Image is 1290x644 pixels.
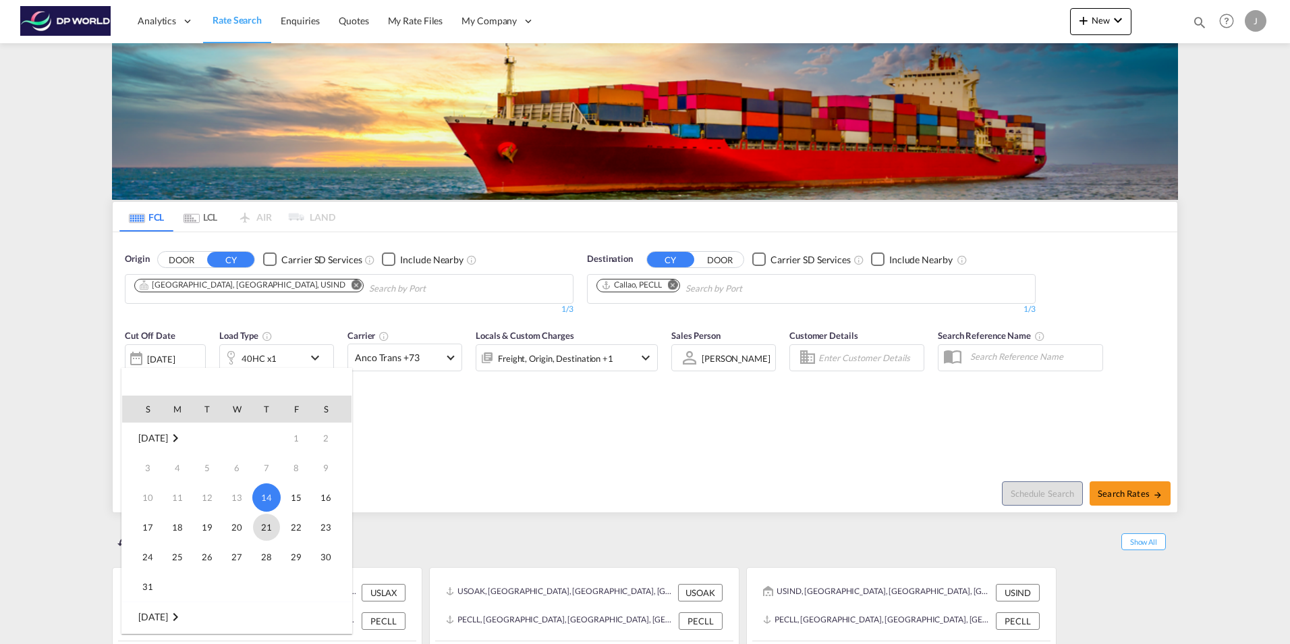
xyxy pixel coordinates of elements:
[122,396,352,633] md-calendar: Calendar
[134,543,161,570] span: 24
[311,423,352,453] td: Saturday August 2 2025
[192,542,222,572] td: Tuesday August 26 2025
[192,453,222,483] td: Tuesday August 5 2025
[311,512,352,542] td: Saturday August 23 2025
[194,543,221,570] span: 26
[134,573,161,600] span: 31
[122,423,352,453] tr: Week 1
[222,542,252,572] td: Wednesday August 27 2025
[192,396,222,423] th: T
[163,512,192,542] td: Monday August 18 2025
[252,483,281,512] td: Thursday August 14 2025
[122,483,352,512] tr: Week 3
[311,542,352,572] td: Saturday August 30 2025
[222,453,252,483] td: Wednesday August 6 2025
[223,543,250,570] span: 27
[281,423,311,453] td: Friday August 1 2025
[312,484,339,511] span: 16
[281,483,311,512] td: Friday August 15 2025
[163,396,192,423] th: M
[138,432,167,444] span: [DATE]
[222,483,252,512] td: Wednesday August 13 2025
[252,483,281,512] span: 14
[281,512,311,542] td: Friday August 22 2025
[222,512,252,542] td: Wednesday August 20 2025
[281,542,311,572] td: Friday August 29 2025
[122,601,352,632] td: September 2025
[122,512,352,542] tr: Week 4
[122,423,222,453] td: August 2025
[223,514,250,541] span: 20
[122,453,352,483] tr: Week 2
[164,514,191,541] span: 18
[163,483,192,512] td: Monday August 11 2025
[192,483,222,512] td: Tuesday August 12 2025
[252,396,281,423] th: T
[312,543,339,570] span: 30
[122,572,352,602] tr: Week 6
[164,543,191,570] span: 25
[122,601,352,632] tr: Week undefined
[122,453,163,483] td: Sunday August 3 2025
[122,542,163,572] td: Sunday August 24 2025
[192,512,222,542] td: Tuesday August 19 2025
[252,512,281,542] td: Thursday August 21 2025
[281,453,311,483] td: Friday August 8 2025
[122,396,163,423] th: S
[222,396,252,423] th: W
[283,514,310,541] span: 22
[253,543,280,570] span: 28
[281,396,311,423] th: F
[122,512,163,542] td: Sunday August 17 2025
[138,611,167,622] span: [DATE]
[134,514,161,541] span: 17
[122,542,352,572] tr: Week 5
[283,484,310,511] span: 15
[122,483,163,512] td: Sunday August 10 2025
[283,543,310,570] span: 29
[252,453,281,483] td: Thursday August 7 2025
[311,453,352,483] td: Saturday August 9 2025
[194,514,221,541] span: 19
[253,514,280,541] span: 21
[163,453,192,483] td: Monday August 4 2025
[122,572,163,602] td: Sunday August 31 2025
[311,396,352,423] th: S
[163,542,192,572] td: Monday August 25 2025
[252,542,281,572] td: Thursday August 28 2025
[311,483,352,512] td: Saturday August 16 2025
[312,514,339,541] span: 23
